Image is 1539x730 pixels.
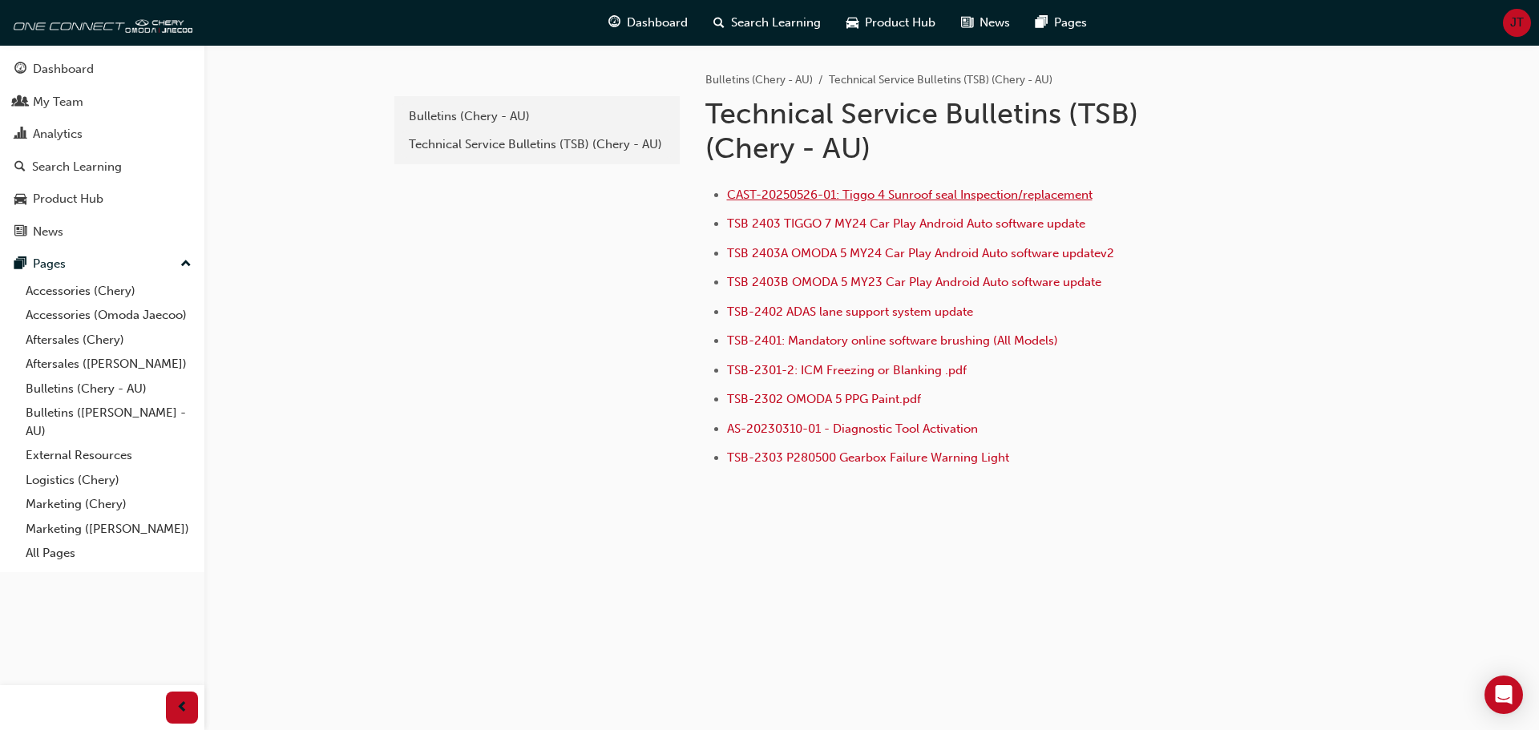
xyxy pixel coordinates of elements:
a: Search Learning [6,152,198,182]
a: Bulletins (Chery - AU) [705,73,813,87]
a: All Pages [19,541,198,566]
span: people-icon [14,95,26,110]
button: Pages [6,249,198,279]
span: news-icon [961,13,973,33]
a: Marketing (Chery) [19,492,198,517]
a: guage-iconDashboard [596,6,701,39]
span: guage-icon [14,63,26,77]
a: Bulletins (Chery - AU) [19,377,198,401]
h1: Technical Service Bulletins (TSB) (Chery - AU) [705,96,1231,166]
span: car-icon [14,192,26,207]
div: Pages [33,255,66,273]
a: TSB 2403A OMODA 5 MY24 Car Play Android Auto software updatev2 [727,246,1114,260]
span: search-icon [14,160,26,175]
a: Marketing ([PERSON_NAME]) [19,517,198,542]
span: news-icon [14,225,26,240]
a: Bulletins (Chery - AU) [401,103,673,131]
span: pages-icon [1036,13,1048,33]
span: JT [1510,14,1524,32]
a: pages-iconPages [1023,6,1100,39]
div: Open Intercom Messenger [1484,676,1523,714]
div: Analytics [33,125,83,143]
a: news-iconNews [948,6,1023,39]
img: oneconnect [8,6,192,38]
span: car-icon [846,13,858,33]
a: TSB 2403B OMODA 5 MY23 Car Play Android Auto software update [727,275,1101,289]
a: Bulletins ([PERSON_NAME] - AU) [19,401,198,443]
button: DashboardMy TeamAnalyticsSearch LearningProduct HubNews [6,51,198,249]
a: Aftersales (Chery) [19,328,198,353]
a: Analytics [6,119,198,149]
a: TSB 2403 TIGGO 7 MY24 Car Play Android Auto software update [727,216,1085,231]
a: TSB-2303 P280500 Gearbox Failure Warning Light [727,450,1009,465]
a: Logistics (Chery) [19,468,198,493]
div: Dashboard [33,60,94,79]
a: CAST-20250526-01: Tiggo 4 Sunroof seal Inspection/replacement [727,188,1093,202]
span: guage-icon [608,13,620,33]
a: Product Hub [6,184,198,214]
div: My Team [33,93,83,111]
a: car-iconProduct Hub [834,6,948,39]
a: search-iconSearch Learning [701,6,834,39]
span: News [980,14,1010,32]
div: News [33,223,63,241]
span: up-icon [180,254,192,275]
div: Technical Service Bulletins (TSB) (Chery - AU) [409,135,665,154]
span: Product Hub [865,14,935,32]
span: prev-icon [176,698,188,718]
a: Accessories (Chery) [19,279,198,304]
a: TSB-2302 OMODA 5 PPG Paint.pdf [727,392,921,406]
a: My Team [6,87,198,117]
a: Aftersales ([PERSON_NAME]) [19,352,198,377]
span: pages-icon [14,257,26,272]
span: chart-icon [14,127,26,142]
a: TSB-2401: Mandatory online software brushing (All Models) [727,333,1058,348]
a: TSB-2301-2: ICM Freezing or Blanking .pdf [727,363,967,377]
span: Pages [1054,14,1087,32]
a: Accessories (Omoda Jaecoo) [19,303,198,328]
span: Search Learning [731,14,821,32]
a: News [6,217,198,247]
div: Search Learning [32,158,122,176]
a: External Resources [19,443,198,468]
button: JT [1503,9,1531,37]
a: TSB-2402 ADAS lane support system update [727,305,973,319]
li: Technical Service Bulletins (TSB) (Chery - AU) [829,71,1052,90]
div: Bulletins (Chery - AU) [409,107,665,126]
a: AS-20230310-01 - Diagnostic Tool Activation [727,421,978,436]
a: Dashboard [6,54,198,84]
div: Product Hub [33,190,103,208]
span: Dashboard [627,14,688,32]
a: Technical Service Bulletins (TSB) (Chery - AU) [401,131,673,159]
span: search-icon [713,13,725,33]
